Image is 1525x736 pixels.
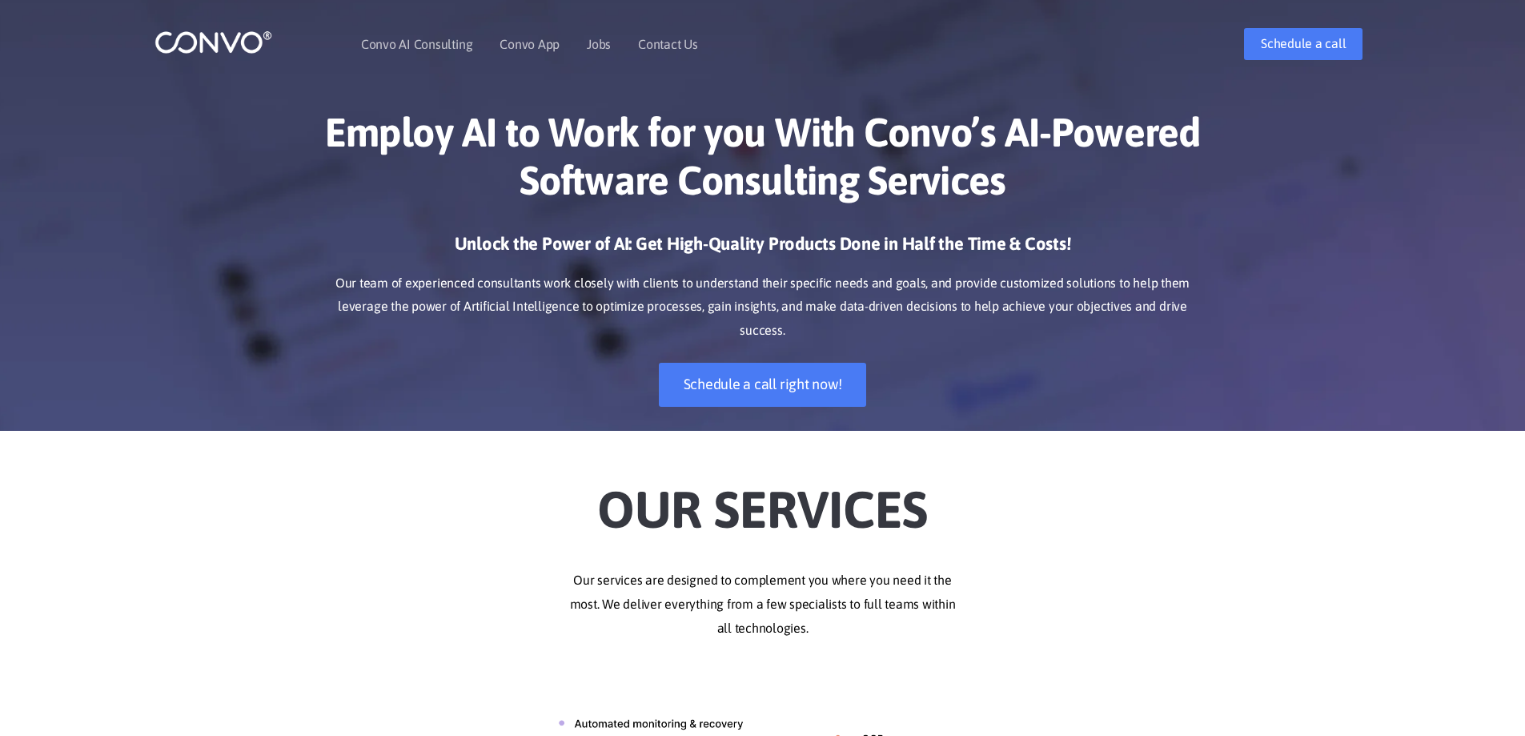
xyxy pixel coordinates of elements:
h1: Employ AI to Work for you With Convo’s AI-Powered Software Consulting Services [319,108,1207,216]
a: Convo AI Consulting [361,38,472,50]
p: Our team of experienced consultants work closely with clients to understand their specific needs ... [319,271,1207,344]
h2: Our Services [319,455,1207,545]
h3: Unlock the Power of AI: Get High-Quality Products Done in Half the Time & Costs! [319,232,1207,267]
p: Our services are designed to complement you where you need it the most. We deliver everything fro... [319,569,1207,641]
img: logo_1.png [155,30,272,54]
a: Contact Us [638,38,698,50]
a: Convo App [500,38,560,50]
a: Jobs [587,38,611,50]
a: Schedule a call [1244,28,1362,60]
a: Schedule a call right now! [659,363,867,407]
